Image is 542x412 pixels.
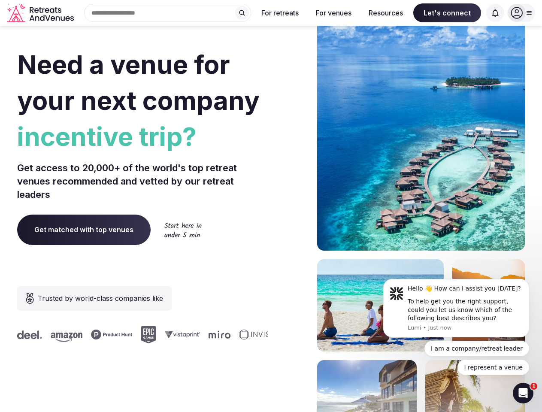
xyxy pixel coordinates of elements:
svg: Deel company logo [16,330,41,339]
button: For venues [309,3,358,22]
a: Get matched with top venues [17,215,151,245]
span: Need a venue for your next company [17,49,260,116]
img: yoga on tropical beach [317,259,444,351]
svg: Epic Games company logo [139,326,155,343]
svg: Vistaprint company logo [164,331,199,338]
span: Trusted by world-class companies like [38,293,163,303]
svg: Invisible company logo [238,330,285,340]
button: Resources [362,3,410,22]
svg: Miro company logo [207,330,229,339]
iframe: Intercom notifications message [370,271,542,380]
button: For retreats [254,3,306,22]
span: incentive trip? [17,118,268,154]
span: Let's connect [413,3,481,22]
img: woman sitting in back of truck with camels [452,259,525,351]
span: 1 [530,383,537,390]
p: Get access to 20,000+ of the world's top retreat venues recommended and vetted by our retreat lea... [17,161,268,201]
iframe: Intercom live chat [513,383,533,403]
svg: Retreats and Venues company logo [7,3,76,23]
a: Visit the homepage [7,3,76,23]
img: Start here in under 5 min [164,222,202,237]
